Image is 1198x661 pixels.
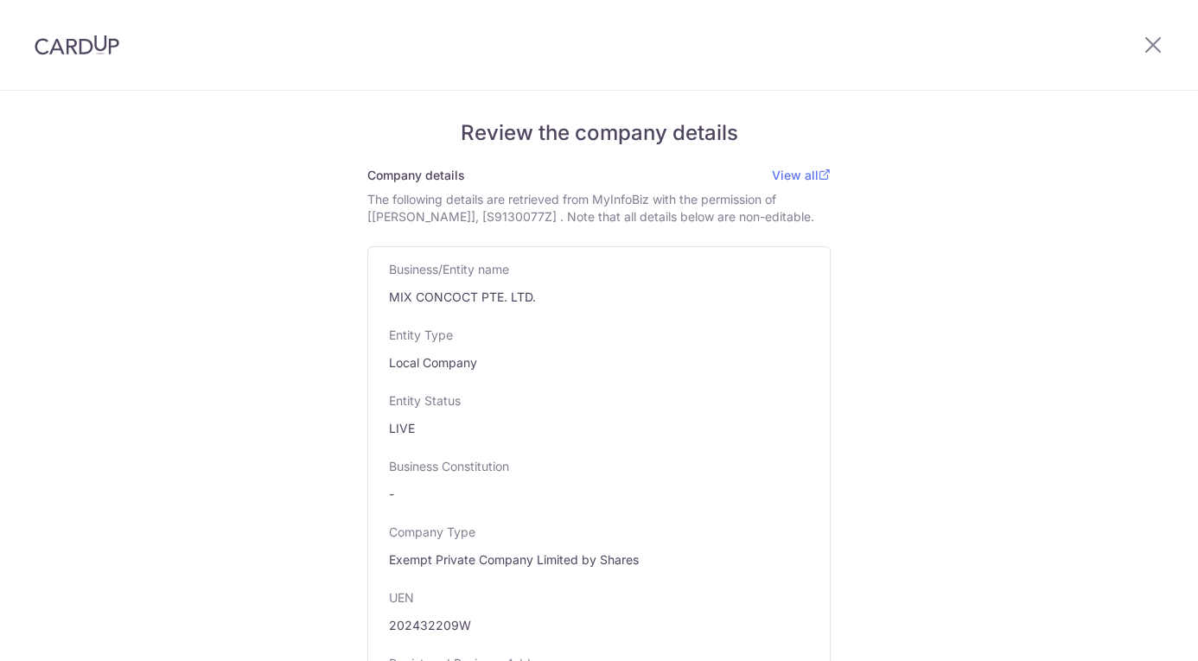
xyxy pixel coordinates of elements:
[35,35,119,55] img: CardUp
[772,168,831,182] a: View all
[1086,609,1181,652] iframe: Opens a widget where you can find more information
[367,168,465,182] span: Company details
[367,191,831,226] div: The following details are retrieved from MyInfoBiz with the permission of [[PERSON_NAME]], [S9130...
[367,120,831,146] h5: Review the company details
